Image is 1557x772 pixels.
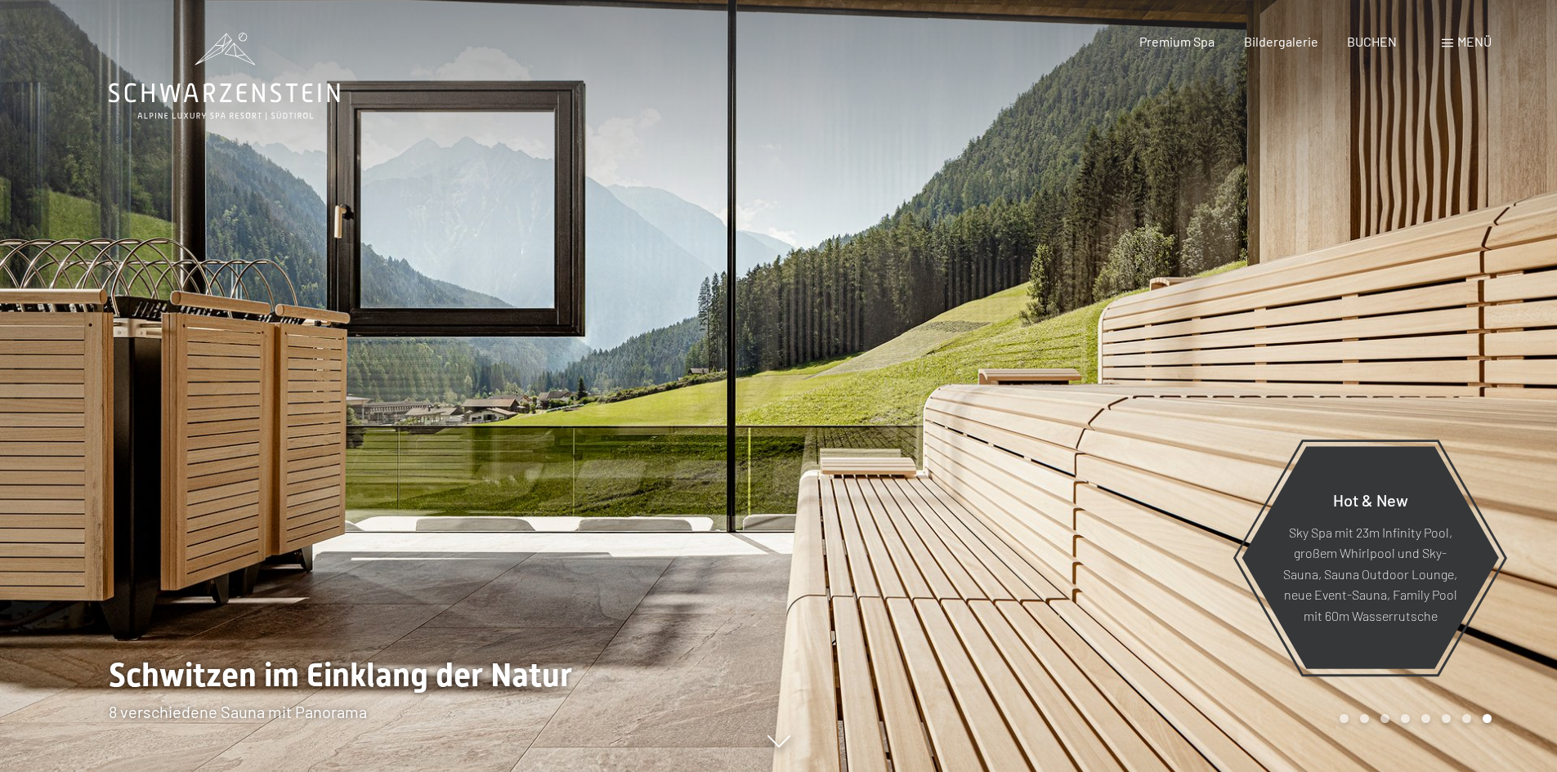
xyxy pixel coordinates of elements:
div: Carousel Pagination [1334,714,1492,723]
a: Hot & New Sky Spa mit 23m Infinity Pool, großem Whirlpool und Sky-Sauna, Sauna Outdoor Lounge, ne... [1241,445,1500,670]
div: Carousel Page 2 [1360,714,1369,723]
div: Carousel Page 7 [1462,714,1471,723]
a: BUCHEN [1347,33,1397,49]
div: Carousel Page 3 [1380,714,1389,723]
div: Carousel Page 1 [1340,714,1349,723]
a: Premium Spa [1139,33,1215,49]
div: Carousel Page 5 [1421,714,1430,723]
div: Carousel Page 4 [1401,714,1410,723]
div: Carousel Page 8 (Current Slide) [1483,714,1492,723]
div: Carousel Page 6 [1442,714,1451,723]
p: Sky Spa mit 23m Infinity Pool, großem Whirlpool und Sky-Sauna, Sauna Outdoor Lounge, neue Event-S... [1282,521,1459,626]
span: Hot & New [1333,489,1408,509]
a: Bildergalerie [1244,33,1318,49]
span: Menü [1457,33,1492,49]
